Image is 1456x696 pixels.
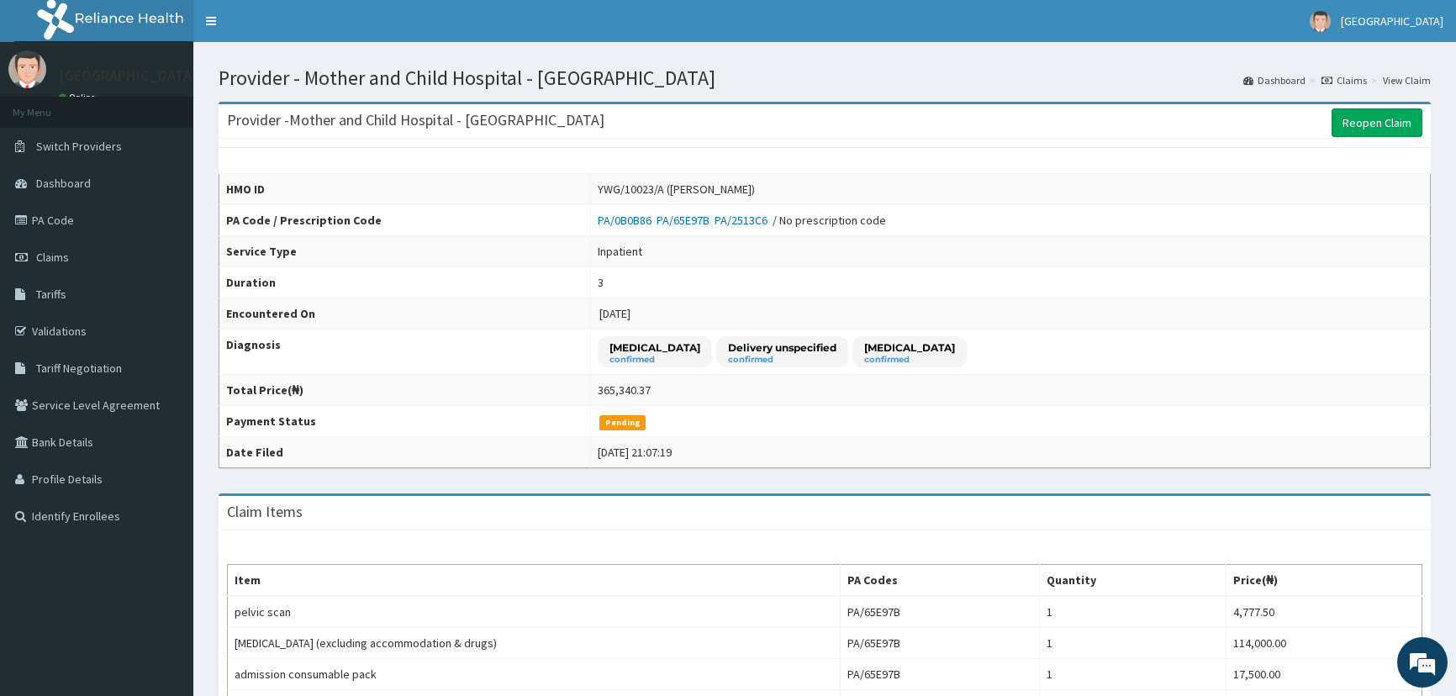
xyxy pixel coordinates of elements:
[219,437,591,468] th: Date Filed
[36,250,69,265] span: Claims
[36,139,122,154] span: Switch Providers
[219,67,1431,89] h1: Provider - Mother and Child Hospital - [GEOGRAPHIC_DATA]
[1321,73,1367,87] a: Claims
[1039,628,1226,659] td: 1
[36,361,122,376] span: Tariff Negotiation
[227,504,303,519] h3: Claim Items
[227,113,604,128] h3: Provider - Mother and Child Hospital - [GEOGRAPHIC_DATA]
[1243,73,1306,87] a: Dashboard
[728,356,836,364] small: confirmed
[1226,628,1422,659] td: 114,000.00
[599,415,646,430] span: Pending
[1332,108,1422,137] a: Reopen Claim
[59,92,99,103] a: Online
[657,213,715,228] a: PA/65E97B
[1226,565,1422,597] th: Price(₦)
[228,628,841,659] td: [MEDICAL_DATA] (excluding accommodation & drugs)
[598,444,672,461] div: [DATE] 21:07:19
[598,243,642,260] div: Inpatient
[36,287,66,302] span: Tariffs
[1383,73,1431,87] a: View Claim
[598,213,657,228] a: PA/0B0B86
[219,236,591,267] th: Service Type
[219,330,591,375] th: Diagnosis
[228,596,841,628] td: pelvic scan
[36,176,91,191] span: Dashboard
[219,205,591,236] th: PA Code / Prescription Code
[1341,13,1443,29] span: [GEOGRAPHIC_DATA]
[1310,11,1331,32] img: User Image
[219,298,591,330] th: Encountered On
[219,406,591,437] th: Payment Status
[609,340,700,355] p: [MEDICAL_DATA]
[598,382,651,398] div: 365,340.37
[864,340,955,355] p: [MEDICAL_DATA]
[598,274,604,291] div: 3
[728,340,836,355] p: Delivery unspecified
[228,659,841,690] td: admission consumable pack
[1226,659,1422,690] td: 17,500.00
[609,356,700,364] small: confirmed
[1039,565,1226,597] th: Quantity
[598,181,755,198] div: YWG/10023/A ([PERSON_NAME])
[1226,596,1422,628] td: 4,777.50
[841,628,1039,659] td: PA/65E97B
[1039,659,1226,690] td: 1
[219,267,591,298] th: Duration
[8,50,46,88] img: User Image
[598,212,886,229] div: / No prescription code
[864,356,955,364] small: confirmed
[841,659,1039,690] td: PA/65E97B
[599,306,630,321] span: [DATE]
[59,68,198,83] p: [GEOGRAPHIC_DATA]
[715,213,773,228] a: PA/2513C6
[219,174,591,205] th: HMO ID
[841,596,1039,628] td: PA/65E97B
[841,565,1039,597] th: PA Codes
[219,375,591,406] th: Total Price(₦)
[228,565,841,597] th: Item
[1039,596,1226,628] td: 1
